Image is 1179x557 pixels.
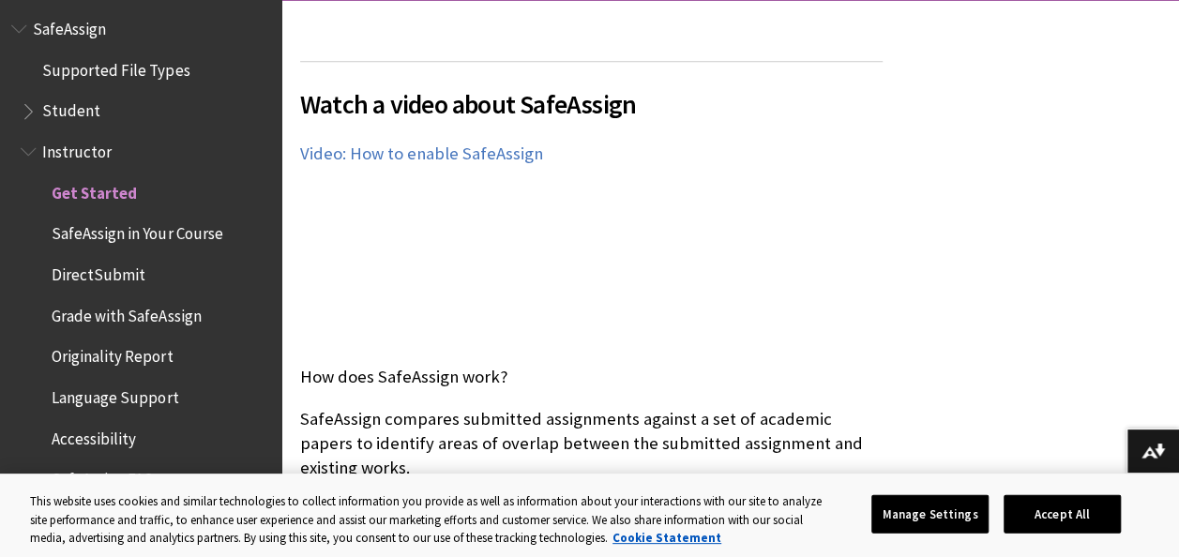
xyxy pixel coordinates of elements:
span: Student [42,96,100,121]
span: Supported File Types [42,54,189,80]
span: DirectSubmit [52,259,145,284]
a: More information about your privacy, opens in a new tab [612,530,721,546]
div: This website uses cookies and similar technologies to collect information you provide as well as ... [30,492,825,548]
span: Get Started [52,177,137,203]
span: Grade with SafeAssign [52,300,201,325]
span: SafeAssign [33,13,106,38]
span: Watch a video about SafeAssign [300,84,883,124]
span: SafeAssign in Your Course [52,218,222,244]
button: Manage Settings [871,494,989,534]
nav: Book outline for Blackboard SafeAssign [11,13,270,536]
p: How does SafeAssign work? [300,365,883,389]
span: Accessibility [52,423,136,448]
span: SafeAssign FAQs [52,464,160,489]
a: Video: How to enable SafeAssign [300,143,543,165]
span: Language Support [52,382,178,407]
button: Accept All [1004,494,1121,534]
span: Originality Report [52,341,173,367]
p: SafeAssign compares submitted assignments against a set of academic papers to identify areas of o... [300,407,883,481]
span: Instructor [42,136,112,161]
